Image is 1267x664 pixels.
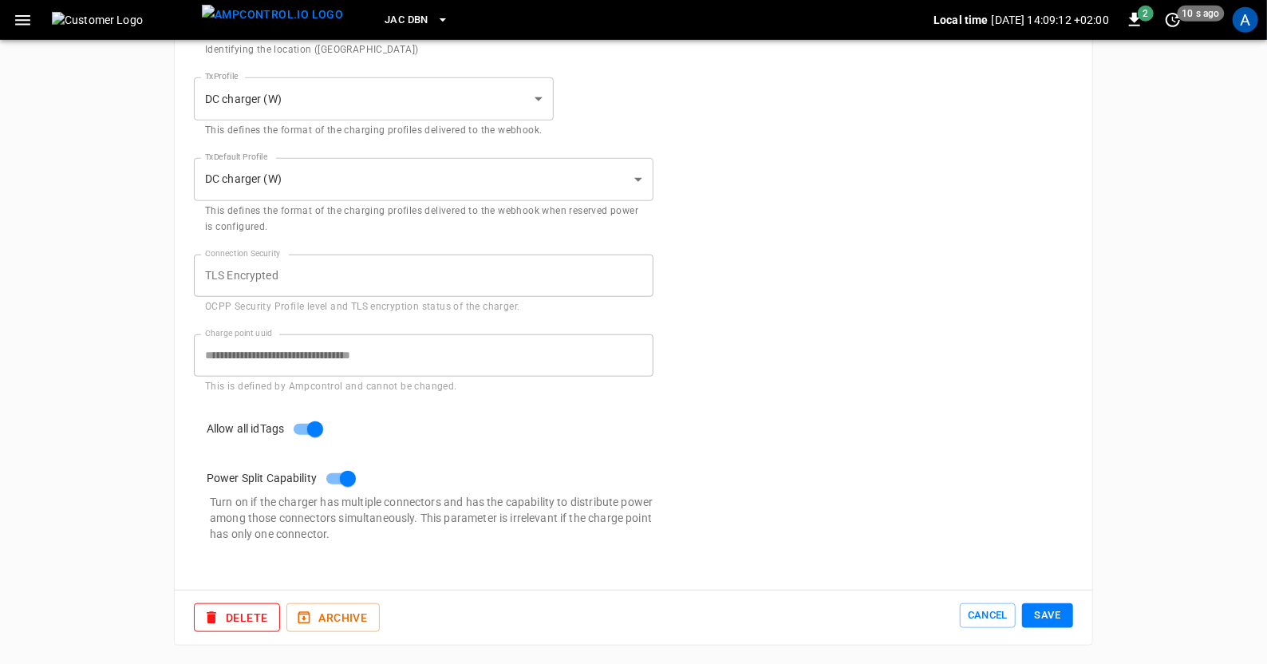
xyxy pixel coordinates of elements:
p: Turn on if the charger has multiple connectors and has the capability to distribute power among t... [210,494,653,542]
label: TxDefault Profile [205,151,267,164]
button: set refresh interval [1160,7,1186,33]
p: [DATE] 14:09:12 +02:00 [992,12,1109,28]
button: JAC DBN [378,5,456,36]
label: Connection Security [205,247,281,260]
button: Save [1022,603,1073,628]
span: 10 s ago [1178,6,1225,22]
div: profile-icon [1233,7,1258,33]
div: DC charger (W) [194,158,653,201]
p: Allow all idTags [207,421,284,437]
p: This defines the format of the charging profiles delivered to the webhook when reserved power is ... [205,204,642,235]
p: This defines the format of the charging profiles delivered to the webhook. [205,123,543,139]
p: Local time [933,12,989,28]
button: Delete [194,603,280,633]
img: Customer Logo [52,12,195,28]
button: Cancel [960,603,1016,628]
button: Archive [286,603,380,633]
span: 2 [1138,6,1154,22]
p: This is defined by Ampcontrol and cannot be changed. [205,379,642,395]
label: TxProfile [205,70,238,83]
img: ampcontrol.io logo [202,5,343,25]
label: Charge point uuid [205,327,272,340]
span: JAC DBN [385,11,428,30]
p: Identifying the location ([GEOGRAPHIC_DATA]) [205,42,642,58]
p: Power Split Capability [207,470,317,487]
div: DC charger (W) [194,77,554,121]
p: OCPP Security Profile level and TLS encryption status of the charger. [205,299,642,315]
